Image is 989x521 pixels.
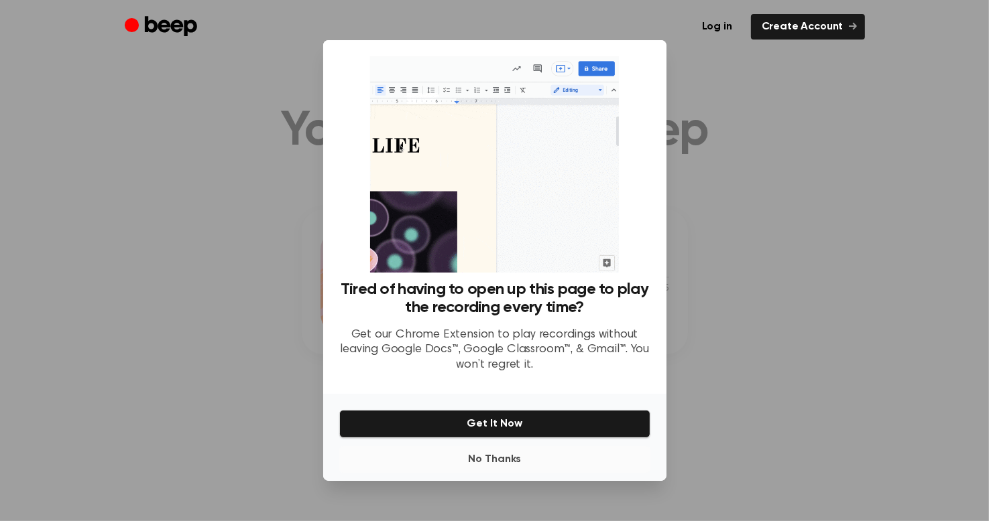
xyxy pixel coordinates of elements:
[339,446,650,473] button: No Thanks
[339,410,650,438] button: Get It Now
[691,14,743,40] a: Log in
[125,14,200,40] a: Beep
[339,327,650,373] p: Get our Chrome Extension to play recordings without leaving Google Docs™, Google Classroom™, & Gm...
[370,56,619,273] img: Beep extension in action
[751,14,865,40] a: Create Account
[339,281,650,317] h3: Tired of having to open up this page to play the recording every time?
